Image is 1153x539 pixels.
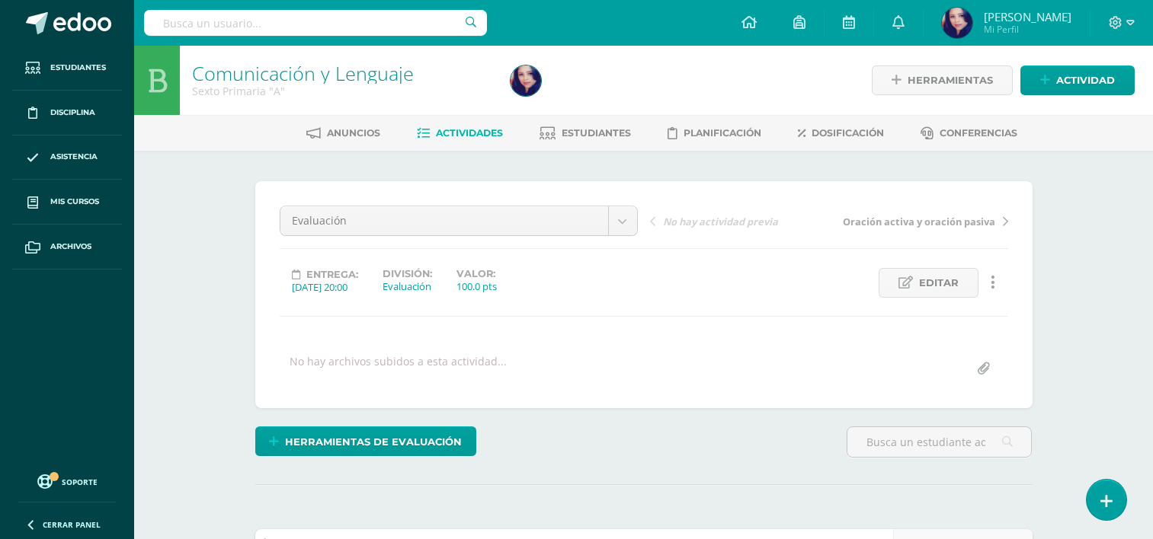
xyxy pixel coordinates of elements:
[50,62,106,74] span: Estudiantes
[908,66,993,94] span: Herramientas
[292,206,597,235] span: Evaluación
[1056,66,1115,94] span: Actividad
[280,206,637,235] a: Evaluación
[43,519,101,530] span: Cerrar panel
[872,65,1013,95] a: Herramientas
[540,121,631,145] a: Estudiantes
[192,62,492,84] h1: Comunicación y Lenguaje
[306,269,358,280] span: Entrega:
[562,127,631,139] span: Estudiantes
[668,121,761,145] a: Planificación
[984,9,1071,24] span: [PERSON_NAME]
[940,127,1017,139] span: Conferencias
[50,151,98,163] span: Asistencia
[436,127,503,139] span: Actividades
[456,279,497,293] div: 100.0 pts
[50,107,95,119] span: Disciplina
[12,91,122,136] a: Disciplina
[62,477,98,487] span: Soporte
[984,23,1071,36] span: Mi Perfil
[921,121,1017,145] a: Conferencias
[292,280,358,294] div: [DATE] 20:00
[919,269,959,297] span: Editar
[290,354,507,384] div: No hay archivos subidos a esta actividad...
[192,60,414,86] a: Comunicación y Lenguaje
[798,121,884,145] a: Dosificación
[50,196,99,208] span: Mis cursos
[12,225,122,269] a: Archivos
[812,127,884,139] span: Dosificación
[684,127,761,139] span: Planificación
[50,241,91,253] span: Archivos
[847,427,1031,457] input: Busca un estudiante aquí...
[1020,65,1135,95] a: Actividad
[255,426,476,456] a: Herramientas de evaluación
[192,84,492,98] div: Sexto Primaria 'A'
[663,215,778,228] span: No hay actividad previa
[285,428,462,456] span: Herramientas de evaluación
[12,136,122,180] a: Asistencia
[829,213,1008,228] a: Oración activa y oración pasiva
[12,46,122,91] a: Estudiantes
[383,279,432,293] div: Evaluación
[417,121,503,145] a: Actividades
[511,65,541,96] img: 07244a1671338f8129d0a23ffc39d782.png
[942,8,972,38] img: 07244a1671338f8129d0a23ffc39d782.png
[144,10,487,36] input: Busca un usuario...
[843,215,995,228] span: Oración activa y oración pasiva
[383,268,432,279] label: División:
[456,268,497,279] label: Valor:
[18,470,116,491] a: Soporte
[327,127,380,139] span: Anuncios
[306,121,380,145] a: Anuncios
[12,180,122,225] a: Mis cursos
